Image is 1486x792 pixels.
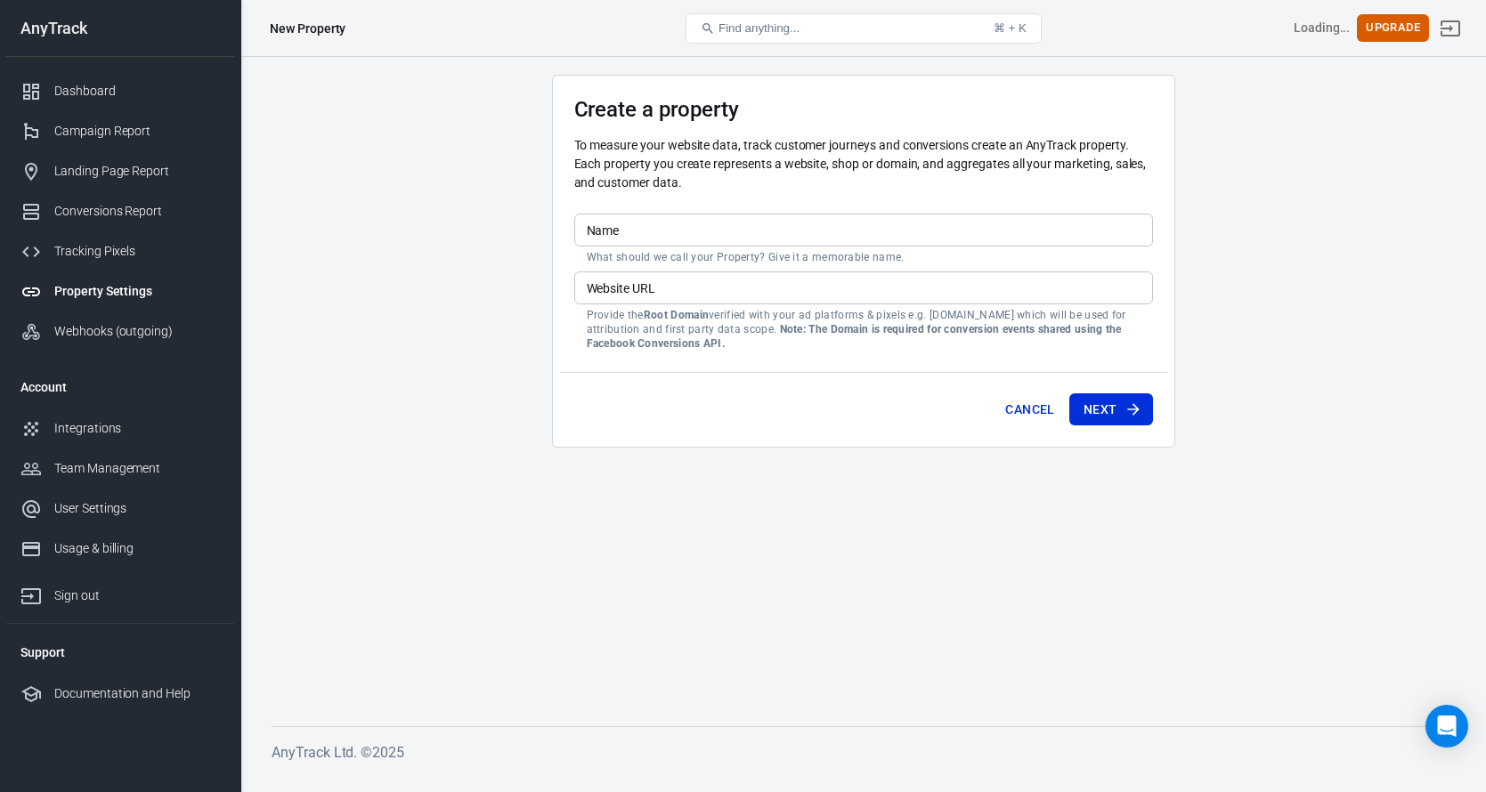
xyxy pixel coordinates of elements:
div: Integrations [54,419,220,438]
strong: Root Domain [644,309,709,321]
div: Sign out [54,586,220,605]
a: Campaign Report [6,111,234,151]
li: Support [6,631,234,674]
button: Find anything...⌘ + K [686,13,1042,44]
h3: Create a property [574,97,1153,122]
div: Property Settings [54,282,220,301]
a: User Settings [6,489,234,529]
div: Open Intercom Messenger [1425,705,1468,748]
button: Next [1069,393,1153,426]
span: Find anything... [719,21,800,35]
button: Upgrade [1357,14,1429,42]
a: Usage & billing [6,529,234,569]
input: example.com [574,271,1153,304]
div: Usage & billing [54,539,220,558]
div: Dashboard [54,82,220,101]
div: ⌘ + K [994,21,1027,35]
p: What should we call your Property? Give it a memorable name. [587,250,1141,264]
div: Team Management [54,459,220,478]
div: Campaign Report [54,122,220,141]
a: Webhooks (outgoing) [6,311,234,352]
div: New Property [270,20,345,37]
a: Integrations [6,408,234,449]
p: Provide the verified with your ad platforms & pixels e.g. [DOMAIN_NAME] which will be used for at... [587,308,1141,351]
p: To measure your website data, track customer journeys and conversions create an AnyTrack property... [574,136,1153,192]
div: Landing Page Report [54,162,220,181]
a: Sign out [1429,7,1472,50]
a: Dashboard [6,71,234,111]
a: Landing Page Report [6,151,234,191]
strong: Note: The Domain is required for conversion events shared using the Facebook Conversions API. [587,323,1122,350]
h6: AnyTrack Ltd. © 2025 [272,741,1455,764]
div: Webhooks (outgoing) [54,322,220,341]
a: Tracking Pixels [6,231,234,271]
input: Your Website Name [574,214,1153,246]
div: Documentation and Help [54,684,220,703]
div: User Settings [54,499,220,518]
li: Account [6,366,234,408]
a: Sign out [6,569,234,616]
div: Account id: <> [1294,19,1351,37]
div: Conversions Report [54,202,220,221]
div: Tracking Pixels [54,242,220,261]
a: Property Settings [6,271,234,311]
a: Team Management [6,449,234,489]
a: Conversions Report [6,191,234,231]
div: AnyTrack [6,20,234,36]
button: Cancel [998,393,1061,426]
